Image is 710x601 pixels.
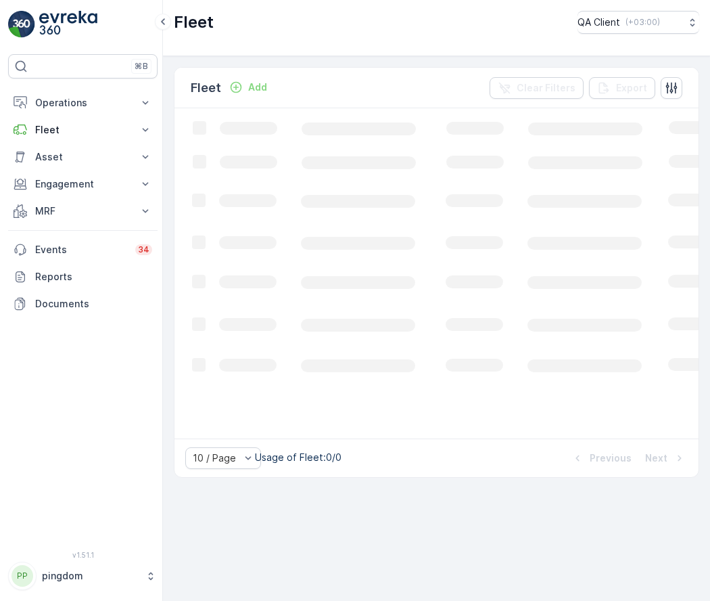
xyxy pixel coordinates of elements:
[577,16,620,29] p: QA Client
[35,96,131,110] p: Operations
[35,270,152,284] p: Reports
[8,11,35,38] img: logo
[8,171,158,198] button: Engagement
[248,81,267,94] p: Add
[35,243,127,257] p: Events
[625,17,660,28] p: ( +03:00 )
[8,263,158,290] a: Reports
[35,177,131,191] p: Engagement
[490,77,584,99] button: Clear Filters
[255,451,341,464] p: Usage of Fleet : 0/0
[35,123,131,137] p: Fleet
[8,290,158,317] a: Documents
[8,198,158,225] button: MRF
[8,89,158,116] button: Operations
[174,12,214,33] p: Fleet
[42,569,139,583] p: pingdom
[8,562,158,590] button: PPpingdom
[645,451,667,465] p: Next
[224,79,273,95] button: Add
[644,450,688,466] button: Next
[577,11,699,34] button: QA Client(+03:00)
[138,244,149,255] p: 34
[590,451,632,465] p: Previous
[8,143,158,171] button: Asset
[11,565,33,587] div: PP
[191,79,221,97] p: Fleet
[35,204,131,218] p: MRF
[569,450,633,466] button: Previous
[39,11,97,38] img: logo_light-DOdMpM7g.png
[517,81,575,95] p: Clear Filters
[589,77,655,99] button: Export
[135,61,148,72] p: ⌘B
[8,116,158,143] button: Fleet
[35,150,131,164] p: Asset
[8,551,158,559] span: v 1.51.1
[8,236,158,263] a: Events34
[35,297,152,311] p: Documents
[616,81,647,95] p: Export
